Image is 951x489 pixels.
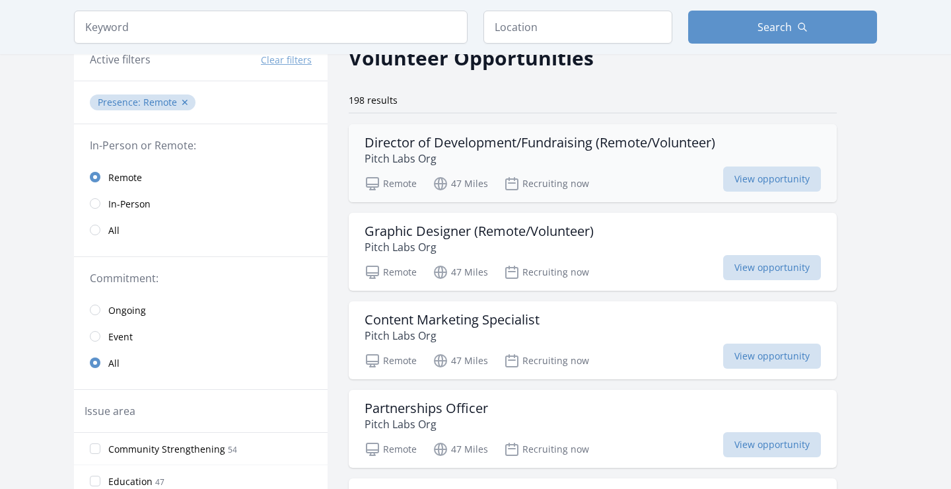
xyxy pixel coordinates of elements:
button: ✕ [181,96,189,109]
input: Keyword [74,11,468,44]
p: Remote [365,176,417,192]
a: All [74,217,328,243]
span: 54 [228,444,237,455]
span: In-Person [108,198,151,211]
p: Recruiting now [504,264,589,280]
p: Recruiting now [504,441,589,457]
p: Remote [365,264,417,280]
a: All [74,350,328,376]
button: Clear filters [261,54,312,67]
h3: Active filters [90,52,151,67]
span: Event [108,330,133,344]
h3: Director of Development/Fundraising (Remote/Volunteer) [365,135,715,151]
input: Education 47 [90,476,100,486]
span: Search [757,19,792,35]
h2: Volunteer Opportunities [349,43,594,73]
legend: Commitment: [90,270,312,286]
span: View opportunity [723,167,821,192]
a: Content Marketing Specialist Pitch Labs Org Remote 47 Miles Recruiting now View opportunity [349,301,837,379]
a: Ongoing [74,297,328,323]
span: Remote [143,96,177,108]
h3: Partnerships Officer [365,400,488,416]
p: Pitch Labs Org [365,416,488,432]
span: All [108,357,120,370]
span: 47 [155,476,164,488]
a: Director of Development/Fundraising (Remote/Volunteer) Pitch Labs Org Remote 47 Miles Recruiting ... [349,124,837,202]
legend: Issue area [85,403,135,419]
a: Graphic Designer (Remote/Volunteer) Pitch Labs Org Remote 47 Miles Recruiting now View opportunity [349,213,837,291]
span: View opportunity [723,432,821,457]
input: Community Strengthening 54 [90,443,100,454]
a: Event [74,323,328,350]
span: All [108,224,120,237]
span: View opportunity [723,255,821,280]
p: Recruiting now [504,353,589,369]
span: Ongoing [108,304,146,317]
span: Community Strengthening [108,443,225,456]
h3: Content Marketing Specialist [365,312,540,328]
p: Recruiting now [504,176,589,192]
span: 198 results [349,94,398,106]
input: Location [483,11,672,44]
a: Partnerships Officer Pitch Labs Org Remote 47 Miles Recruiting now View opportunity [349,390,837,468]
p: 47 Miles [433,441,488,457]
span: Presence : [98,96,143,108]
span: View opportunity [723,344,821,369]
p: Remote [365,441,417,457]
p: 47 Miles [433,176,488,192]
p: Pitch Labs Org [365,239,594,255]
p: 47 Miles [433,353,488,369]
span: Education [108,475,153,488]
span: Remote [108,171,142,184]
a: Remote [74,164,328,190]
p: Remote [365,353,417,369]
legend: In-Person or Remote: [90,137,312,153]
p: Pitch Labs Org [365,151,715,167]
button: Search [688,11,877,44]
p: 47 Miles [433,264,488,280]
h3: Graphic Designer (Remote/Volunteer) [365,223,594,239]
a: In-Person [74,190,328,217]
p: Pitch Labs Org [365,328,540,344]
